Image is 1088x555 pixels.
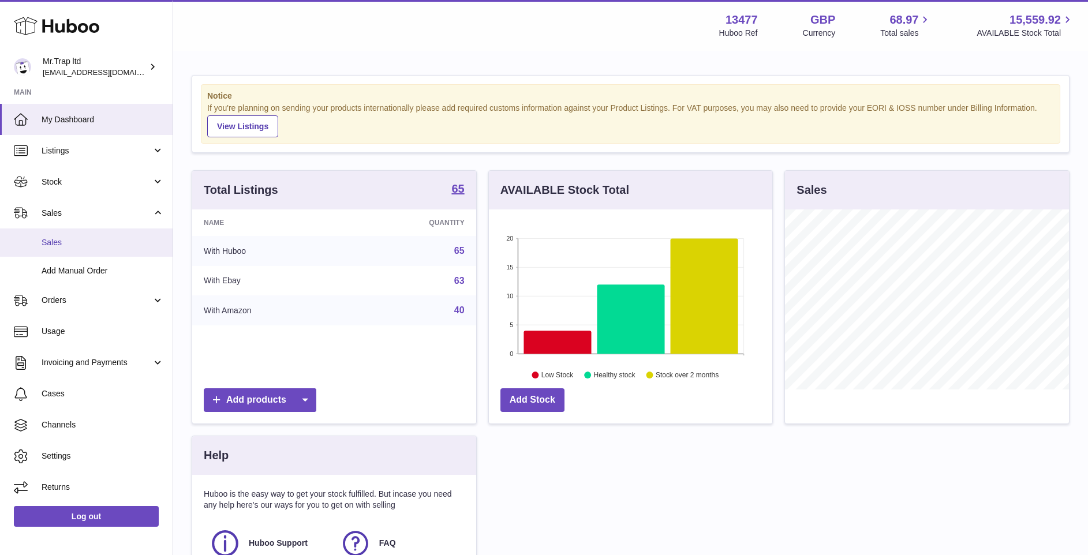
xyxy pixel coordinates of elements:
p: Huboo is the easy way to get your stock fulfilled. But incase you need any help here's our ways f... [204,489,465,511]
img: office@grabacz.eu [14,58,31,76]
strong: 65 [451,183,464,194]
span: Cases [42,388,164,399]
span: Sales [42,208,152,219]
span: Add Manual Order [42,265,164,276]
text: Healthy stock [593,371,635,379]
span: Returns [42,482,164,493]
a: 65 [454,246,465,256]
div: Currency [803,28,836,39]
strong: GBP [810,12,835,28]
span: Total sales [880,28,932,39]
a: Add products [204,388,316,412]
div: Huboo Ref [719,28,758,39]
a: 68.97 Total sales [880,12,932,39]
span: My Dashboard [42,114,164,125]
h3: AVAILABLE Stock Total [500,182,629,198]
td: With Ebay [192,266,347,296]
span: Settings [42,451,164,462]
h3: Sales [797,182,827,198]
td: With Amazon [192,295,347,325]
strong: 13477 [726,12,758,28]
span: Huboo Support [249,538,308,549]
strong: Notice [207,91,1054,102]
a: Log out [14,506,159,527]
span: FAQ [379,538,396,549]
span: Channels [42,419,164,430]
a: 15,559.92 AVAILABLE Stock Total [977,12,1074,39]
div: If you're planning on sending your products internationally please add required customs informati... [207,103,1054,137]
span: Sales [42,237,164,248]
text: 15 [506,264,513,271]
text: 20 [506,235,513,242]
a: 40 [454,305,465,315]
span: Invoicing and Payments [42,357,152,368]
text: Stock over 2 months [656,371,719,379]
h3: Total Listings [204,182,278,198]
td: With Huboo [192,236,347,266]
span: Orders [42,295,152,306]
span: 15,559.92 [1010,12,1061,28]
span: Stock [42,177,152,187]
text: Low Stock [541,371,574,379]
a: Add Stock [500,388,564,412]
text: 10 [506,292,513,299]
a: 65 [451,183,464,197]
span: AVAILABLE Stock Total [977,28,1074,39]
span: [EMAIL_ADDRESS][DOMAIN_NAME] [43,67,170,77]
h3: Help [204,448,229,463]
text: 0 [510,350,513,357]
a: View Listings [207,115,278,137]
th: Name [192,209,347,236]
span: Usage [42,326,164,337]
div: Mr.Trap ltd [43,56,147,78]
th: Quantity [347,209,476,236]
span: Listings [42,145,152,156]
a: 63 [454,276,465,286]
text: 5 [510,321,513,328]
span: 68.97 [889,12,918,28]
